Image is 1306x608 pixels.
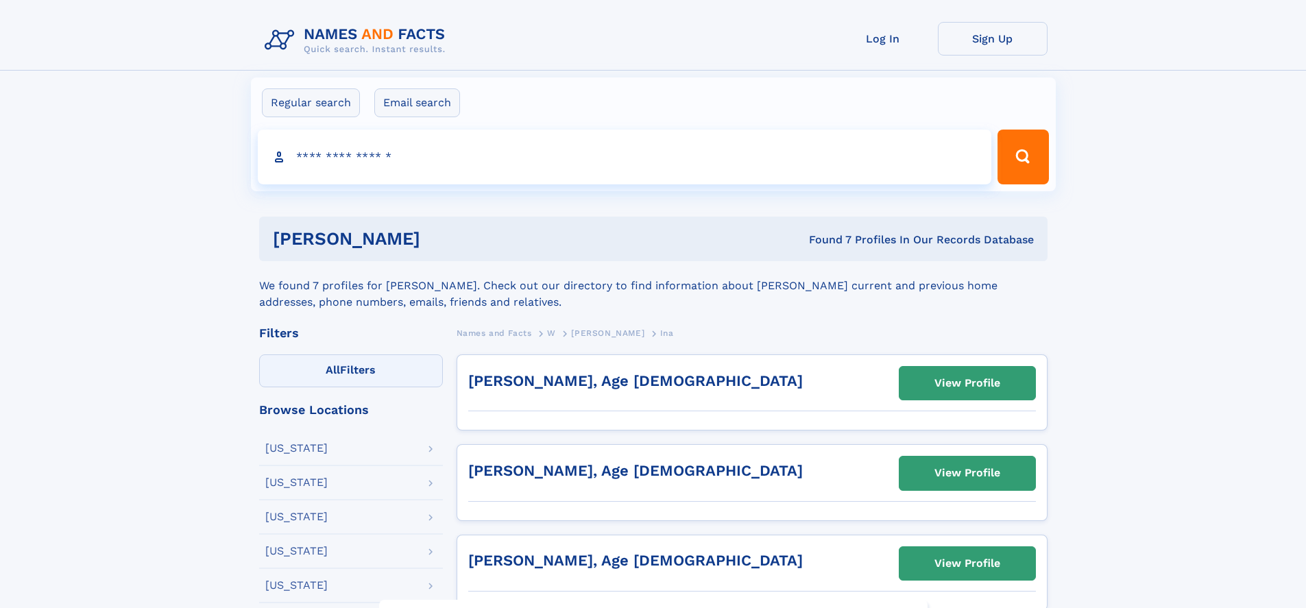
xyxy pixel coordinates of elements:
a: [PERSON_NAME], Age [DEMOGRAPHIC_DATA] [468,462,803,479]
a: [PERSON_NAME], Age [DEMOGRAPHIC_DATA] [468,372,803,389]
a: [PERSON_NAME], Age [DEMOGRAPHIC_DATA] [468,552,803,569]
div: [US_STATE] [265,511,328,522]
div: View Profile [934,457,1000,489]
a: W [547,324,556,341]
a: Log In [828,22,938,56]
span: W [547,328,556,338]
label: Email search [374,88,460,117]
a: View Profile [899,367,1035,400]
div: Found 7 Profiles In Our Records Database [614,232,1034,247]
span: [PERSON_NAME] [571,328,644,338]
label: Regular search [262,88,360,117]
a: Names and Facts [457,324,532,341]
a: [PERSON_NAME] [571,324,644,341]
div: Filters [259,327,443,339]
div: View Profile [934,548,1000,579]
div: [US_STATE] [265,580,328,591]
input: search input [258,130,992,184]
span: Ina [660,328,674,338]
div: Browse Locations [259,404,443,416]
h1: [PERSON_NAME] [273,230,615,247]
img: Logo Names and Facts [259,22,457,59]
div: We found 7 profiles for [PERSON_NAME]. Check out our directory to find information about [PERSON_... [259,261,1048,311]
a: View Profile [899,547,1035,580]
div: View Profile [934,367,1000,399]
a: View Profile [899,457,1035,489]
div: [US_STATE] [265,443,328,454]
span: All [326,363,340,376]
label: Filters [259,354,443,387]
button: Search Button [997,130,1048,184]
a: Sign Up [938,22,1048,56]
div: [US_STATE] [265,546,328,557]
div: [US_STATE] [265,477,328,488]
